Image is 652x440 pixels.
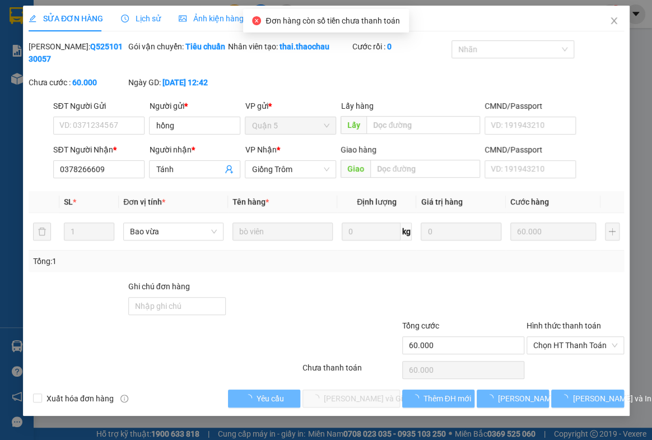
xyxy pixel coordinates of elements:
[252,117,329,134] span: Quận 5
[245,100,336,112] div: VP gửi
[477,390,549,407] button: [PERSON_NAME] thay đổi
[29,76,126,89] div: Chưa cước :
[486,394,498,402] span: loading
[609,16,618,25] span: close
[551,390,623,407] button: [PERSON_NAME] và In
[402,390,474,407] button: Thêm ĐH mới
[400,223,412,240] span: kg
[301,362,401,381] div: Chưa thanh toán
[123,197,165,206] span: Đơn vị tính
[33,255,253,267] div: Tổng: 1
[370,160,480,178] input: Dọc đường
[162,78,207,87] b: [DATE] 12:42
[402,321,439,330] span: Tổng cước
[244,394,256,402] span: loading
[352,40,449,53] div: Cước rồi :
[485,100,576,112] div: CMND/Passport
[411,394,423,402] span: loading
[245,145,276,154] span: VP Nhận
[128,40,225,53] div: Gói vận chuyển:
[366,116,480,134] input: Dọc đường
[302,390,400,407] button: [PERSON_NAME] và Giao hàng
[128,297,225,315] input: Ghi chú đơn hàng
[179,15,187,22] span: picture
[598,6,629,37] button: Close
[357,197,397,206] span: Định lượng
[533,337,617,354] span: Chọn HT Thanh Toán
[605,223,619,240] button: plus
[341,116,366,134] span: Lấy
[225,165,234,174] span: user-add
[341,145,376,154] span: Giao hàng
[510,223,596,240] input: 0
[121,14,161,23] span: Lịch sử
[252,16,261,25] span: close-circle
[423,392,471,405] span: Thêm ĐH mới
[386,42,391,51] b: 0
[53,143,145,156] div: SĐT Người Nhận
[498,392,588,405] span: [PERSON_NAME] thay đổi
[266,16,399,25] span: Đơn hàng còn số tiền chưa thanh toán
[120,395,128,402] span: info-circle
[128,282,189,291] label: Ghi chú đơn hàng
[560,394,572,402] span: loading
[128,76,225,89] div: Ngày GD:
[232,197,269,206] span: Tên hàng
[29,14,103,23] span: SỬA ĐƠN HÀNG
[29,40,126,65] div: [PERSON_NAME]:
[121,15,129,22] span: clock-circle
[53,100,145,112] div: SĐT Người Gửi
[485,143,576,156] div: CMND/Passport
[185,42,225,51] b: Tiêu chuẩn
[42,392,118,405] span: Xuất hóa đơn hàng
[421,197,462,206] span: Giá trị hàng
[72,78,97,87] b: 60.000
[149,100,240,112] div: Người gửi
[227,40,350,53] div: Nhân viên tạo:
[510,197,548,206] span: Cước hàng
[64,197,73,206] span: SL
[341,101,373,110] span: Lấy hàng
[232,223,333,240] input: VD: Bàn, Ghế
[572,392,651,405] span: [PERSON_NAME] và In
[341,160,370,178] span: Giao
[149,143,240,156] div: Người nhận
[179,14,244,23] span: Ảnh kiện hàng
[29,42,123,63] b: Q52510130057
[130,223,217,240] span: Bao vừa
[29,15,36,22] span: edit
[526,321,600,330] label: Hình thức thanh toán
[227,390,300,407] button: Yêu cầu
[33,223,51,240] button: delete
[421,223,501,240] input: 0
[256,392,283,405] span: Yêu cầu
[252,161,329,178] span: Giồng Trôm
[279,42,329,51] b: thai.thaochau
